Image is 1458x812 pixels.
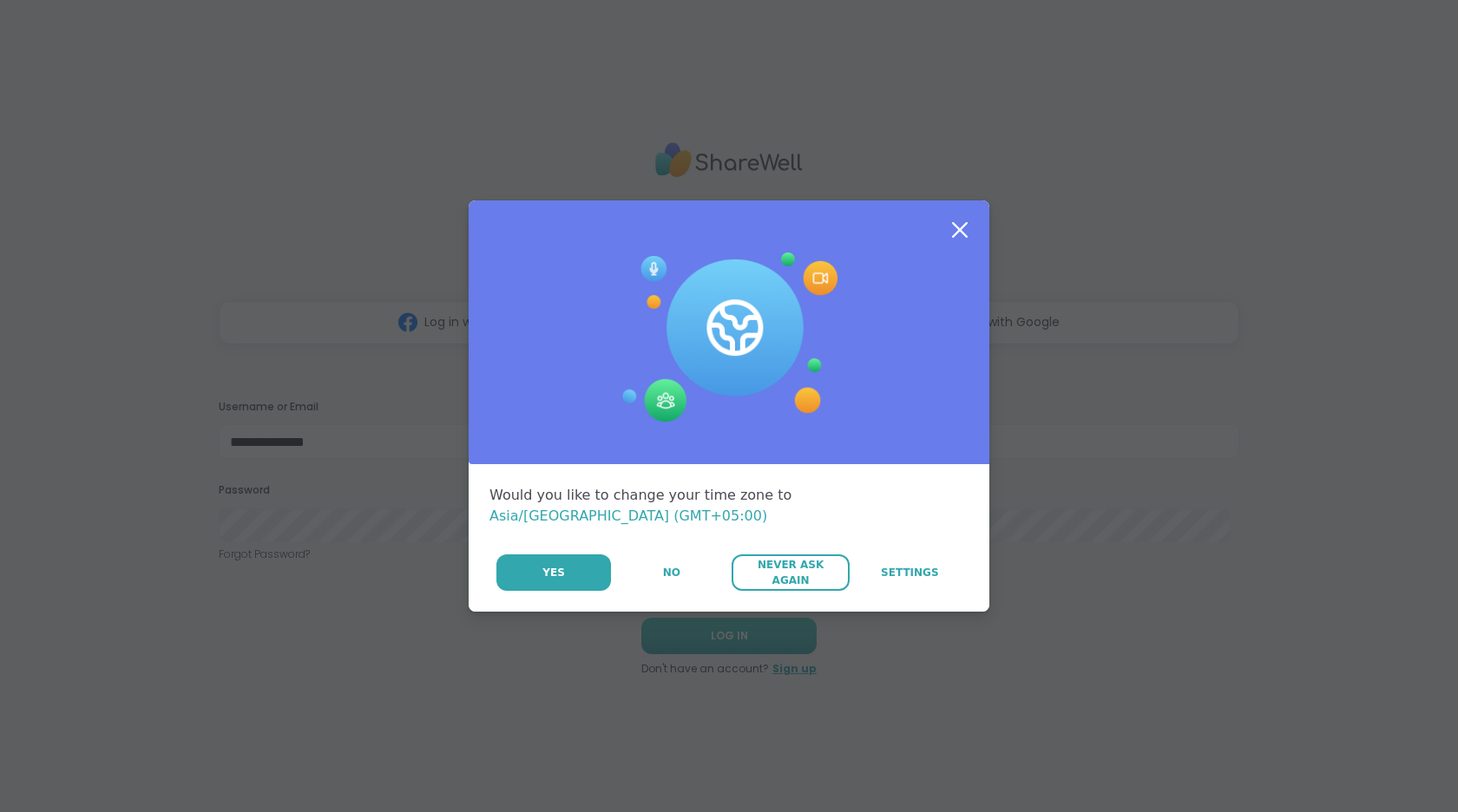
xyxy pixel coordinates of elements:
img: Session Experience [621,252,837,422]
button: Never Ask Again [732,554,849,591]
span: Yes [542,565,565,580]
span: No [663,565,680,580]
span: Settings [881,565,939,580]
span: Asia/[GEOGRAPHIC_DATA] (GMT+05:00) [489,507,767,524]
button: No [613,554,730,591]
button: Yes [496,554,611,591]
a: Settings [851,554,969,591]
div: Would you like to change your time zone to [489,485,969,527]
span: Never Ask Again [740,557,840,588]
